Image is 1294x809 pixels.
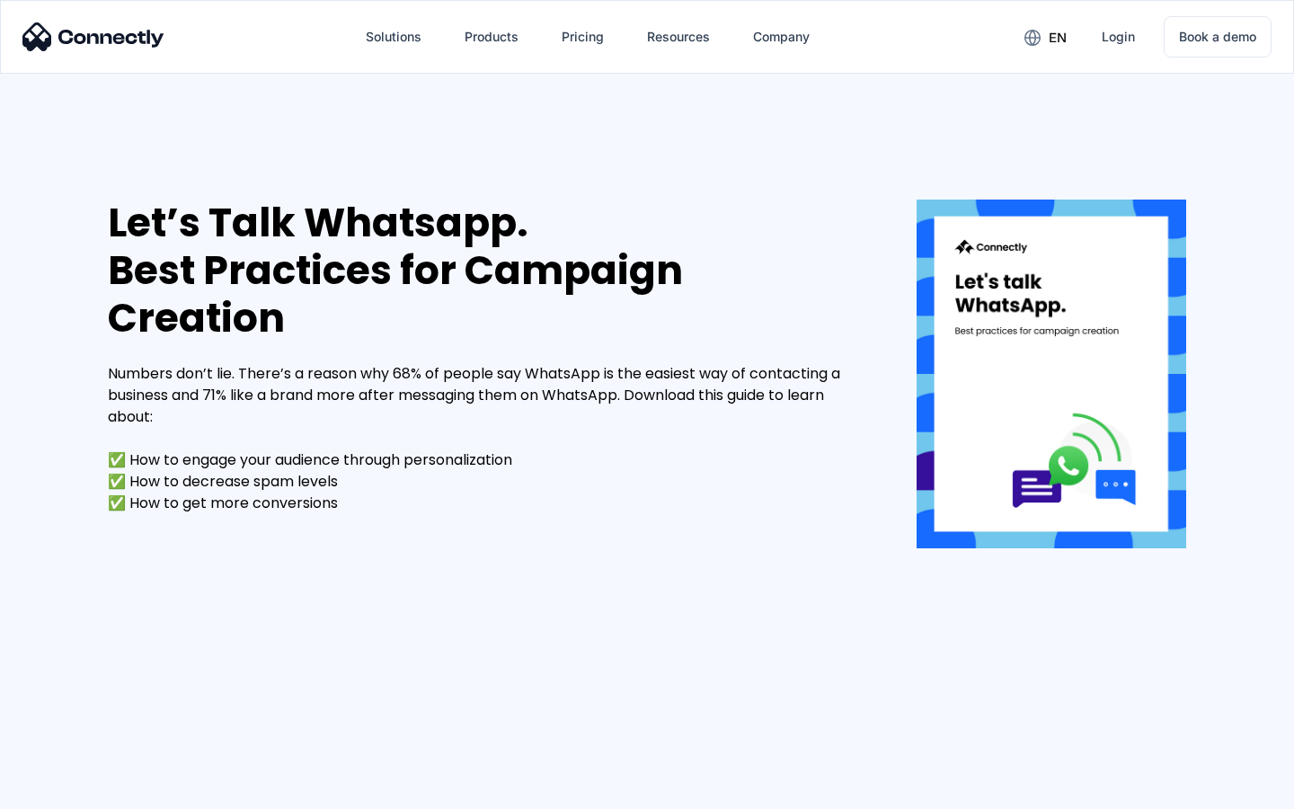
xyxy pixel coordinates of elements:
div: Solutions [366,24,421,49]
div: Numbers don’t lie. There’s a reason why 68% of people say WhatsApp is the easiest way of contacti... [108,363,863,514]
div: en [1049,25,1067,50]
div: Login [1102,24,1135,49]
div: Company [753,24,810,49]
div: Resources [647,24,710,49]
div: Pricing [562,24,604,49]
a: Login [1087,15,1149,58]
ul: Language list [36,778,108,803]
a: Pricing [547,15,618,58]
a: Book a demo [1164,16,1272,58]
div: Let’s Talk Whatsapp. Best Practices for Campaign Creation [108,200,863,342]
aside: Language selected: English [18,778,108,803]
img: Connectly Logo [22,22,164,51]
div: Products [465,24,518,49]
